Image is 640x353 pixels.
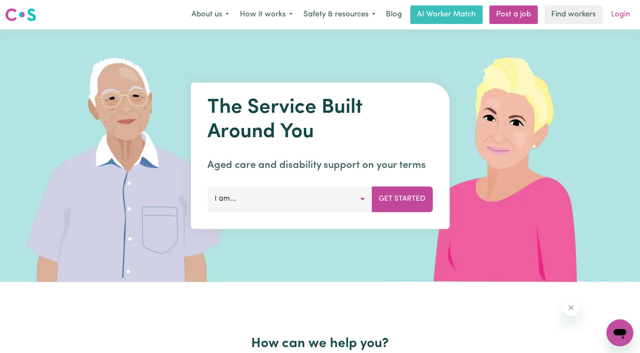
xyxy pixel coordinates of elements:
iframe: Close message [563,299,579,316]
button: Safety & resources [298,6,381,24]
button: How it works [234,6,298,24]
a: Post a job [489,5,538,24]
button: About us [186,6,234,24]
button: I am... [207,186,372,212]
img: Careseekers logo [5,7,36,22]
p: Aged care and disability support on your terms [207,158,433,173]
a: AI Worker Match [410,5,483,24]
a: Careseekers logo [5,5,36,24]
h2: How can we help you? [48,336,593,352]
a: Login [606,5,635,24]
a: Blog [381,5,407,24]
button: Get Started [372,186,433,212]
h1: The Service Built Around You [207,96,433,144]
a: Find workers [544,5,603,24]
span: Need any help? [5,6,51,13]
iframe: Button to launch messaging window [606,319,633,346]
